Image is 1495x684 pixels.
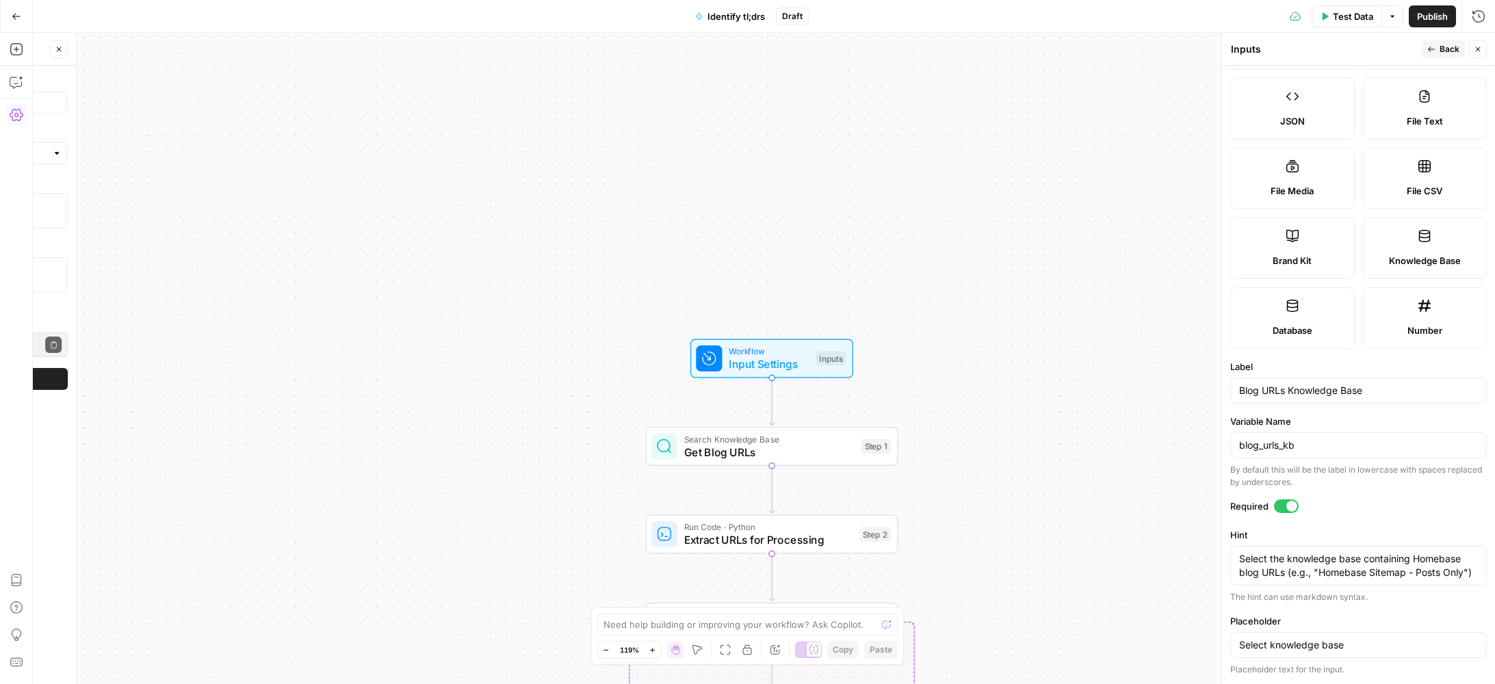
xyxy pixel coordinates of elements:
[684,432,855,445] span: Search Knowledge Base
[646,339,898,378] div: WorkflowInput SettingsInputs
[1230,464,1487,488] div: By default this will be the label in lowercase with spaces replaced by underscores.
[620,644,639,655] span: 119%
[1239,552,1478,579] textarea: Select the knowledge base containing Homebase blog URLs (e.g., "Homebase Sitemap - Posts Only")
[1230,415,1487,428] label: Variable Name
[870,644,892,656] span: Paste
[687,5,773,27] button: Identify tl;drs
[1280,114,1305,128] span: JSON
[684,531,853,548] span: Extract URLs for Processing
[782,10,803,23] span: Draft
[1230,360,1487,373] label: Label
[1230,591,1487,603] div: The hint can use markdown syntax.
[827,641,859,659] button: Copy
[684,444,855,460] span: Get Blog URLs
[1239,438,1478,452] input: blog_urls_knowledge_base
[646,603,898,642] div: IterationProcess Each Blog URLStep 3
[1273,324,1312,337] span: Database
[1230,663,1487,676] div: Placeholder text for the input.
[684,521,853,534] span: Run Code · Python
[864,641,898,659] button: Paste
[1239,384,1478,397] input: Input Label
[861,439,891,453] div: Step 1
[707,10,765,23] span: Identify tl;drs
[816,351,846,365] div: Inputs
[1312,5,1381,27] button: Test Data
[1230,499,1487,513] label: Required
[769,378,774,425] g: Edge from start to step_1
[769,466,774,513] g: Edge from step_1 to step_2
[1407,324,1442,337] span: Number
[1407,184,1442,198] span: File CSV
[1409,5,1456,27] button: Publish
[1271,184,1314,198] span: File Media
[1231,42,1261,56] textarea: Inputs
[1239,638,1478,652] input: Input Placeholder
[1422,40,1465,58] button: Back
[859,527,890,541] div: Step 2
[1389,254,1461,267] span: Knowledge Base
[646,427,898,466] div: Search Knowledge BaseGet Blog URLsStep 1
[729,345,809,358] span: Workflow
[1417,10,1448,23] span: Publish
[1230,614,1487,628] label: Placeholder
[1407,114,1443,128] span: File Text
[833,644,853,656] span: Copy
[729,356,809,372] span: Input Settings
[1273,254,1312,267] span: Brand Kit
[769,554,774,601] g: Edge from step_2 to step_3
[646,514,898,553] div: Run Code · PythonExtract URLs for ProcessingStep 2
[1333,10,1373,23] span: Test Data
[1230,528,1487,542] label: Hint
[1440,43,1459,55] span: Back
